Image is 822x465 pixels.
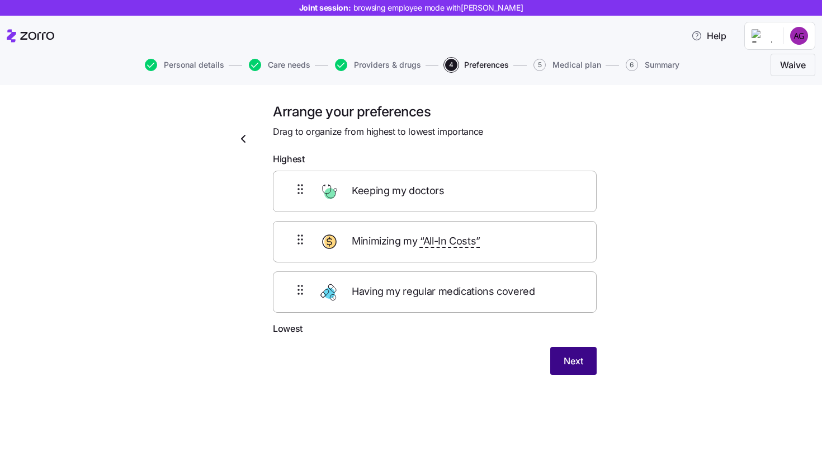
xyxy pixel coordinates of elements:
[445,59,457,71] span: 4
[564,354,583,368] span: Next
[353,2,523,13] span: browsing employee mode with [PERSON_NAME]
[273,322,303,336] span: Lowest
[273,152,305,166] span: Highest
[273,271,597,313] div: Having my regular medications covered
[145,59,224,71] button: Personal details
[420,233,480,250] span: “All-In Costs”
[333,59,421,71] a: Providers & drugs
[352,233,480,250] span: Minimizing my
[299,2,523,13] span: Joint session:
[682,25,735,47] button: Help
[445,59,509,71] button: 4Preferences
[247,59,310,71] a: Care needs
[273,171,597,212] div: Keeping my doctors
[268,61,310,69] span: Care needs
[626,59,638,71] span: 6
[691,29,726,43] span: Help
[771,54,815,76] button: Waive
[335,59,421,71] button: Providers & drugs
[552,61,601,69] span: Medical plan
[352,284,537,300] span: Having my regular medications covered
[550,347,597,375] button: Next
[143,59,224,71] a: Personal details
[533,59,601,71] button: 5Medical plan
[780,58,806,72] span: Waive
[249,59,310,71] button: Care needs
[443,59,509,71] a: 4Preferences
[752,29,774,43] img: Employer logo
[352,183,447,199] span: Keeping my doctors
[164,61,224,69] span: Personal details
[645,61,679,69] span: Summary
[790,27,808,45] img: eb2609f759f5f79799b59fcafa01f724
[273,221,597,262] div: Minimizing my “All-In Costs”
[533,59,546,71] span: 5
[626,59,679,71] button: 6Summary
[354,61,421,69] span: Providers & drugs
[464,61,509,69] span: Preferences
[273,125,483,139] span: Drag to organize from highest to lowest importance
[273,103,597,120] h1: Arrange your preferences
